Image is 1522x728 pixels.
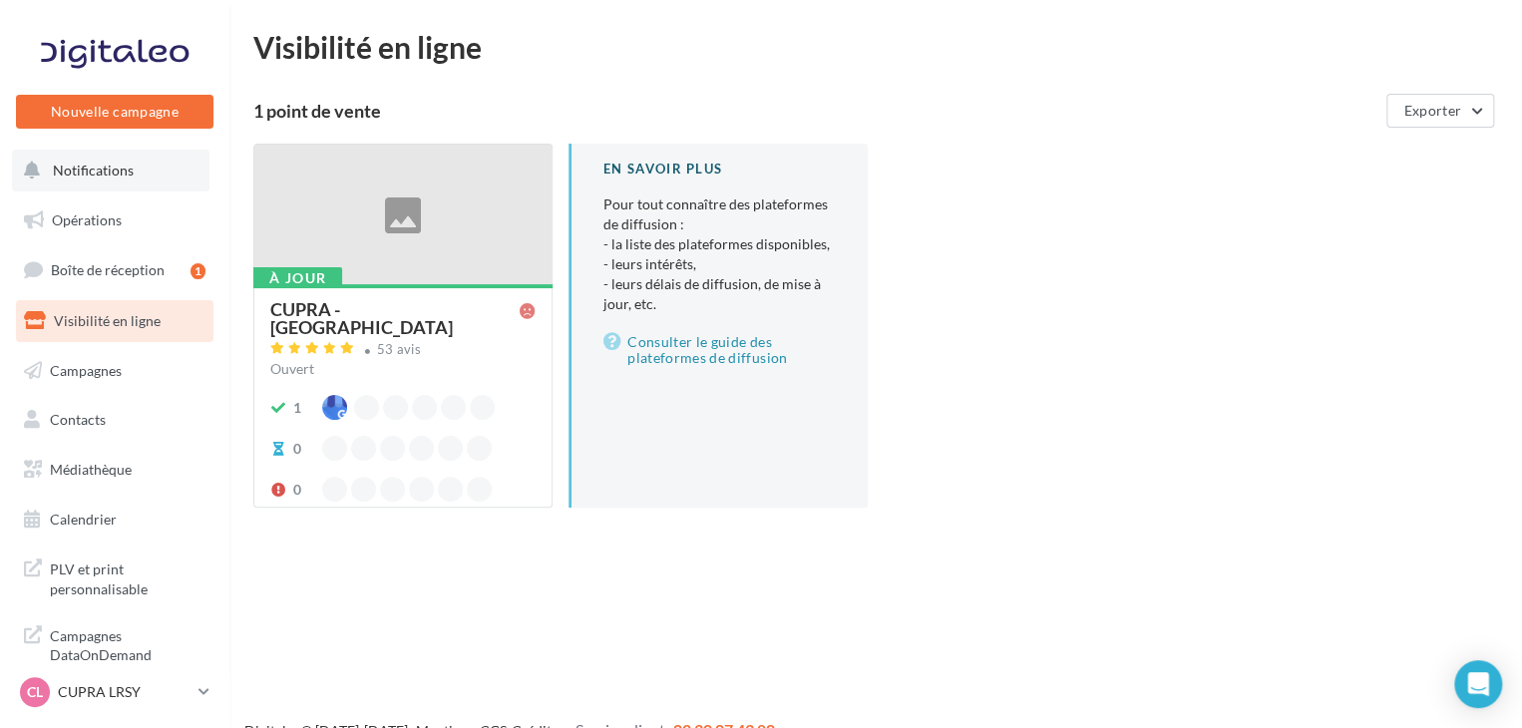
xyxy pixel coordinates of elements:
[293,439,301,459] div: 0
[52,211,122,228] span: Opérations
[12,449,217,491] a: Médiathèque
[12,199,217,241] a: Opérations
[12,300,217,342] a: Visibilité en ligne
[16,673,213,711] a: CL CUPRA LRSY
[12,150,209,191] button: Notifications
[1454,660,1502,708] div: Open Intercom Messenger
[603,234,836,254] li: - la liste des plateformes disponibles,
[603,194,836,314] p: Pour tout connaître des plateformes de diffusion :
[253,102,1378,120] div: 1 point de vente
[270,339,536,363] a: 53 avis
[50,361,122,378] span: Campagnes
[12,614,217,673] a: Campagnes DataOnDemand
[603,274,836,314] li: - leurs délais de diffusion, de mise à jour, etc.
[293,480,301,500] div: 0
[12,248,217,291] a: Boîte de réception1
[53,162,134,179] span: Notifications
[58,682,190,702] p: CUPRA LRSY
[293,398,301,418] div: 1
[603,330,836,370] a: Consulter le guide des plateformes de diffusion
[50,511,117,528] span: Calendrier
[253,32,1498,62] div: Visibilité en ligne
[54,312,161,329] span: Visibilité en ligne
[270,300,520,336] div: CUPRA - [GEOGRAPHIC_DATA]
[12,547,217,606] a: PLV et print personnalisable
[270,360,314,377] span: Ouvert
[50,461,132,478] span: Médiathèque
[50,411,106,428] span: Contacts
[603,160,836,179] div: En savoir plus
[190,263,205,279] div: 1
[51,261,165,278] span: Boîte de réception
[50,555,205,598] span: PLV et print personnalisable
[12,399,217,441] a: Contacts
[377,343,421,356] div: 53 avis
[253,267,342,289] div: À jour
[27,682,43,702] span: CL
[1386,94,1494,128] button: Exporter
[603,254,836,274] li: - leurs intérêts,
[1403,102,1461,119] span: Exporter
[12,350,217,392] a: Campagnes
[16,95,213,129] button: Nouvelle campagne
[12,499,217,541] a: Calendrier
[50,622,205,665] span: Campagnes DataOnDemand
